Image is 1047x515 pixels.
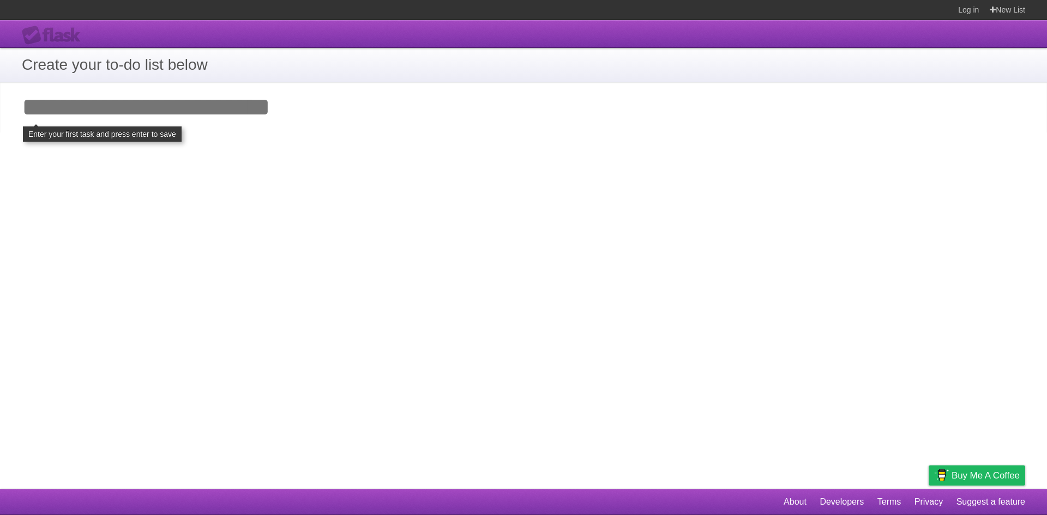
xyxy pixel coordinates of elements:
[952,466,1020,485] span: Buy me a coffee
[877,492,901,512] a: Terms
[22,53,1025,76] h1: Create your to-do list below
[820,492,864,512] a: Developers
[784,492,807,512] a: About
[934,466,949,484] img: Buy me a coffee
[22,26,87,45] div: Flask
[929,465,1025,486] a: Buy me a coffee
[914,492,943,512] a: Privacy
[956,492,1025,512] a: Suggest a feature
